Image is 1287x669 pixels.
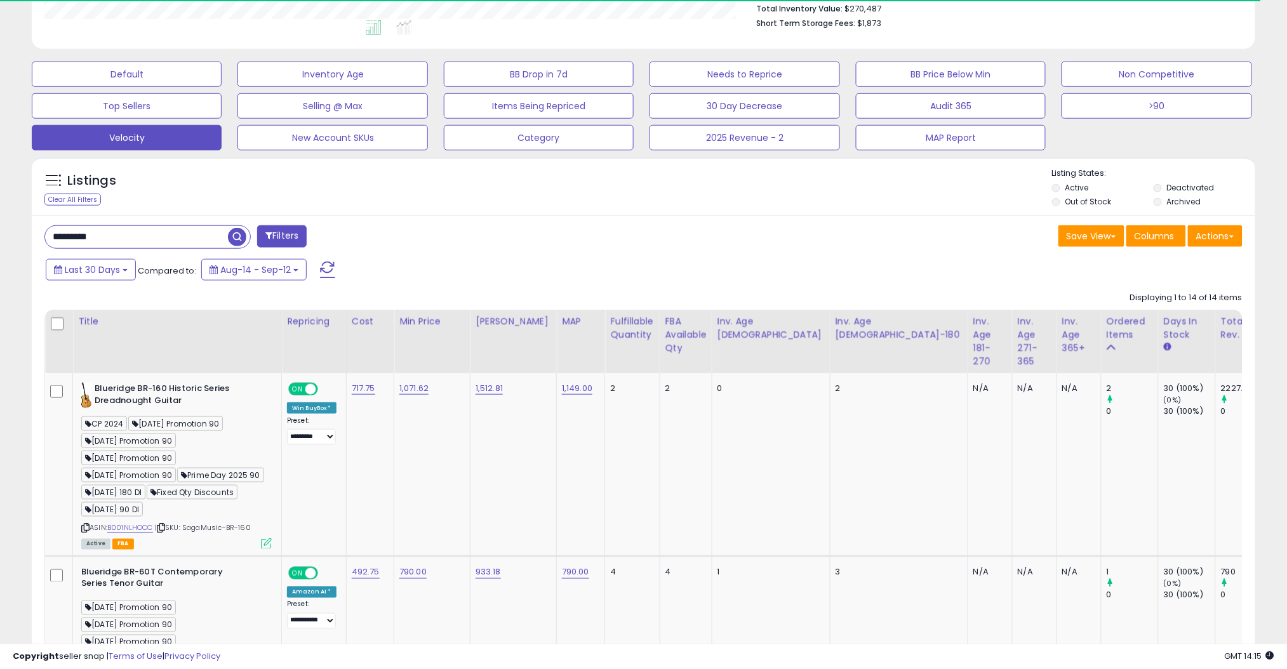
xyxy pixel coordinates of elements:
[444,93,634,119] button: Items Being Repriced
[32,125,222,150] button: Velocity
[836,315,963,341] div: Inv. Age [DEMOGRAPHIC_DATA]-180
[220,263,291,276] span: Aug-14 - Sep-12
[177,468,264,482] span: Prime Day 2025 90
[287,586,337,598] div: Amazon AI *
[352,382,375,395] a: 717.75
[1126,225,1186,247] button: Columns
[138,265,196,277] span: Compared to:
[562,382,592,395] a: 1,149.00
[1164,567,1215,578] div: 30 (100%)
[1062,315,1096,355] div: Inv. Age 365+
[1221,383,1272,394] div: 2227.25
[1107,590,1158,601] div: 0
[1164,579,1182,589] small: (0%)
[717,567,820,578] div: 1
[973,383,1003,394] div: N/A
[476,382,503,395] a: 1,512.81
[444,62,634,87] button: BB Drop in 7d
[1188,225,1243,247] button: Actions
[147,485,237,500] span: Fixed Qty Discounts
[1018,567,1047,578] div: N/A
[1166,196,1201,207] label: Archived
[81,600,176,615] span: [DATE] Promotion 90
[1062,383,1091,394] div: N/A
[1164,315,1210,341] div: Days In Stock
[476,566,501,579] a: 933.18
[316,384,337,395] span: OFF
[352,315,389,328] div: Cost
[81,451,176,465] span: [DATE] Promotion 90
[287,402,337,414] div: Win BuyBox *
[287,600,337,629] div: Preset:
[155,522,251,533] span: | SKU: SagaMusic-BR-160
[46,259,136,281] button: Last 30 Days
[1221,406,1272,417] div: 0
[109,650,163,662] a: Terms of Use
[65,263,120,276] span: Last 30 Days
[1107,567,1158,578] div: 1
[1225,650,1274,662] span: 2025-10-13 14:15 GMT
[665,567,702,578] div: 4
[81,485,145,500] span: [DATE] 180 DI
[352,566,380,579] a: 492.75
[237,93,427,119] button: Selling @ Max
[856,93,1046,119] button: Audit 365
[665,383,702,394] div: 2
[1052,168,1255,180] p: Listing States:
[1164,383,1215,394] div: 30 (100%)
[81,416,127,431] span: CP 2024
[13,650,59,662] strong: Copyright
[856,62,1046,87] button: BB Price Below Min
[81,502,143,517] span: [DATE] 90 DI
[287,315,341,328] div: Repricing
[81,618,176,632] span: [DATE] Promotion 90
[399,382,429,395] a: 1,071.62
[1164,395,1182,405] small: (0%)
[107,522,153,533] a: B001NLHOCC
[610,383,650,394] div: 2
[164,650,220,662] a: Privacy Policy
[316,567,337,578] span: OFF
[444,125,634,150] button: Category
[1018,383,1047,394] div: N/A
[717,315,825,341] div: Inv. Age [DEMOGRAPHIC_DATA]
[32,62,222,87] button: Default
[856,125,1046,150] button: MAP Report
[81,539,110,550] span: All listings currently available for purchase on Amazon
[112,539,134,550] span: FBA
[562,566,589,579] a: 790.00
[13,651,220,663] div: seller snap | |
[1164,406,1215,417] div: 30 (100%)
[717,383,820,394] div: 0
[399,315,465,328] div: Min Price
[81,434,176,448] span: [DATE] Promotion 90
[973,315,1007,368] div: Inv. Age 181-270
[836,383,958,394] div: 2
[1065,182,1089,193] label: Active
[1221,590,1272,601] div: 0
[81,383,91,408] img: 41tTsPf2jUL._SL40_.jpg
[1062,62,1251,87] button: Non Competitive
[1130,292,1243,304] div: Displaying 1 to 14 of 14 items
[562,315,599,328] div: MAP
[78,315,276,328] div: Title
[81,468,176,482] span: [DATE] Promotion 90
[610,567,650,578] div: 4
[476,315,551,328] div: [PERSON_NAME]
[665,315,707,355] div: FBA Available Qty
[237,125,427,150] button: New Account SKUs
[44,194,101,206] div: Clear All Filters
[201,259,307,281] button: Aug-14 - Sep-12
[290,384,305,395] span: ON
[287,416,337,445] div: Preset:
[650,62,839,87] button: Needs to Reprice
[973,567,1003,578] div: N/A
[1135,230,1175,242] span: Columns
[650,125,839,150] button: 2025 Revenue - 2
[67,172,116,190] h5: Listings
[290,567,305,578] span: ON
[81,567,236,593] b: Blueridge BR-60T Contemporary Series Tenor Guitar
[1164,590,1215,601] div: 30 (100%)
[1058,225,1124,247] button: Save View
[610,315,654,341] div: Fulfillable Quantity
